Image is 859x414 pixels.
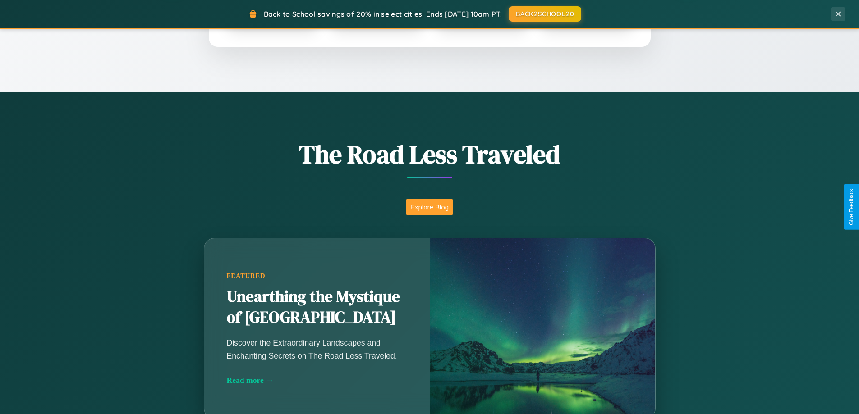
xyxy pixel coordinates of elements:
[227,337,407,362] p: Discover the Extraordinary Landscapes and Enchanting Secrets on The Road Less Traveled.
[406,199,453,215] button: Explore Blog
[227,272,407,280] div: Featured
[509,6,581,22] button: BACK2SCHOOL20
[848,189,854,225] div: Give Feedback
[264,9,502,18] span: Back to School savings of 20% in select cities! Ends [DATE] 10am PT.
[227,376,407,385] div: Read more →
[227,287,407,328] h2: Unearthing the Mystique of [GEOGRAPHIC_DATA]
[159,137,700,172] h1: The Road Less Traveled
